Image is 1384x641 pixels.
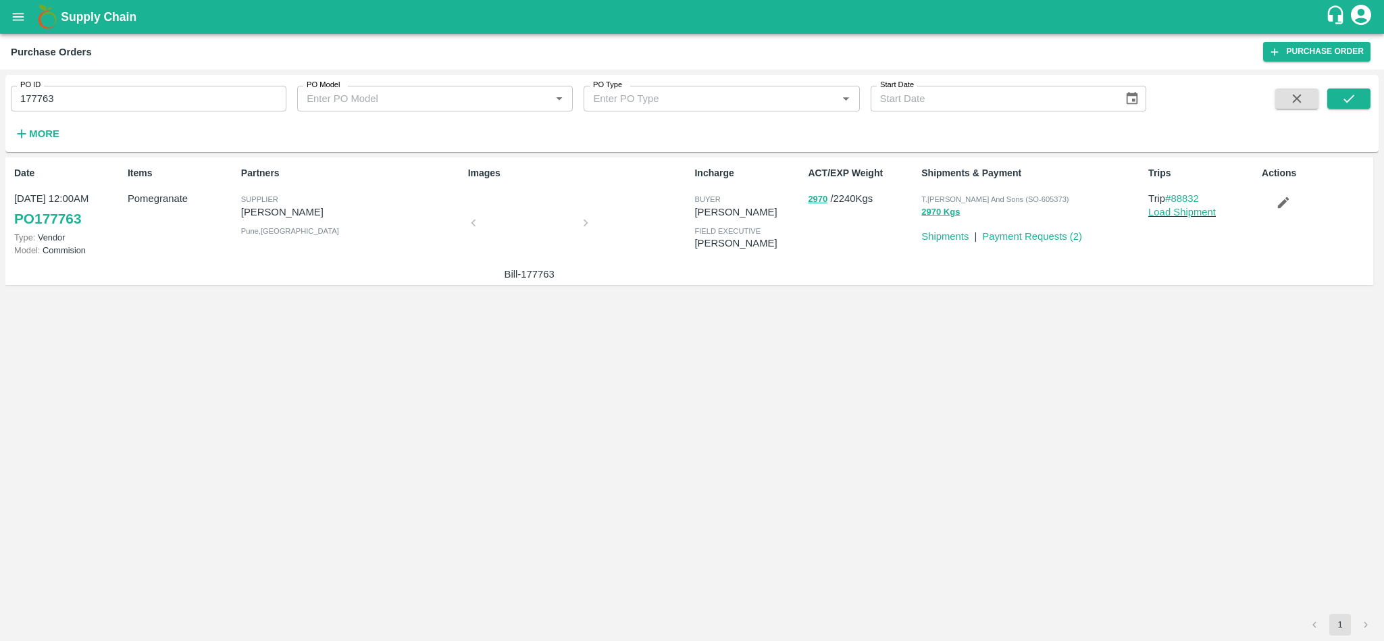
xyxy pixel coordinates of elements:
[307,80,340,91] label: PO Model
[593,80,622,91] label: PO Type
[880,80,914,91] label: Start Date
[1119,86,1145,111] button: Choose date
[34,3,61,30] img: logo
[14,244,122,257] p: Commision
[550,90,568,107] button: Open
[241,195,278,203] span: Supplier
[14,231,122,244] p: Vendor
[808,191,916,207] p: / 2240 Kgs
[11,43,92,61] div: Purchase Orders
[29,128,59,139] strong: More
[61,7,1325,26] a: Supply Chain
[1165,193,1199,204] a: #88832
[808,166,916,180] p: ACT/EXP Weight
[969,224,977,244] div: |
[14,191,122,206] p: [DATE] 12:00AM
[921,166,1143,180] p: Shipments & Payment
[1148,191,1256,206] p: Trip
[479,267,580,282] p: Bill-177763
[694,236,802,251] p: [PERSON_NAME]
[11,122,63,145] button: More
[921,195,1069,203] span: T.[PERSON_NAME] And Sons (SO-605373)
[241,227,339,235] span: Pune , [GEOGRAPHIC_DATA]
[694,205,802,220] p: [PERSON_NAME]
[982,231,1082,242] a: Payment Requests (2)
[1262,166,1370,180] p: Actions
[468,166,690,180] p: Images
[808,192,827,207] button: 2970
[694,227,761,235] span: field executive
[14,166,122,180] p: Date
[128,166,236,180] p: Items
[1148,166,1256,180] p: Trips
[1148,207,1216,217] a: Load Shipment
[3,1,34,32] button: open drawer
[694,195,720,203] span: buyer
[1325,5,1349,29] div: customer-support
[14,207,81,231] a: PO177763
[1329,614,1351,636] button: page 1
[694,166,802,180] p: Incharge
[301,90,529,107] input: Enter PO Model
[241,205,463,220] p: [PERSON_NAME]
[921,205,960,220] button: 2970 Kgs
[837,90,854,107] button: Open
[20,80,41,91] label: PO ID
[14,245,40,255] span: Model:
[61,10,136,24] b: Supply Chain
[921,231,969,242] a: Shipments
[1302,614,1379,636] nav: pagination navigation
[241,166,463,180] p: Partners
[588,90,815,107] input: Enter PO Type
[128,191,236,206] p: Pomegranate
[1349,3,1373,31] div: account of current user
[871,86,1114,111] input: Start Date
[14,232,35,242] span: Type:
[11,86,286,111] input: Enter PO ID
[1263,42,1370,61] a: Purchase Order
